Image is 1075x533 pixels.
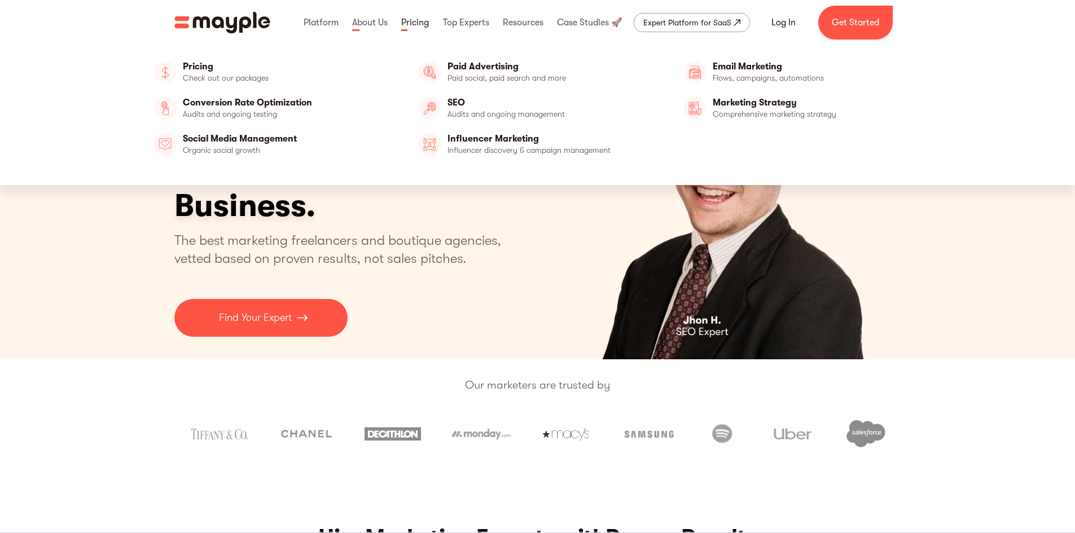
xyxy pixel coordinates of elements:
[174,231,515,267] p: The best marketing freelancers and boutique agencies, vetted based on proven results, not sales p...
[219,310,292,325] p: Find Your Expert
[872,402,1075,533] iframe: Chat Widget
[440,5,492,41] div: Top Experts
[549,45,901,359] div: 4 of 4
[549,45,901,359] div: carousel
[758,9,809,36] a: Log In
[174,12,270,33] img: Mayple logo
[301,5,341,41] div: Platform
[174,12,270,33] a: home
[643,16,731,29] div: Expert Platform for SaaS
[634,13,750,32] a: Expert Platform for SaaS
[174,299,348,337] a: Find Your Expert
[349,5,390,41] div: About Us
[500,5,546,41] div: Resources
[818,6,893,39] a: Get Started
[398,5,432,41] div: Pricing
